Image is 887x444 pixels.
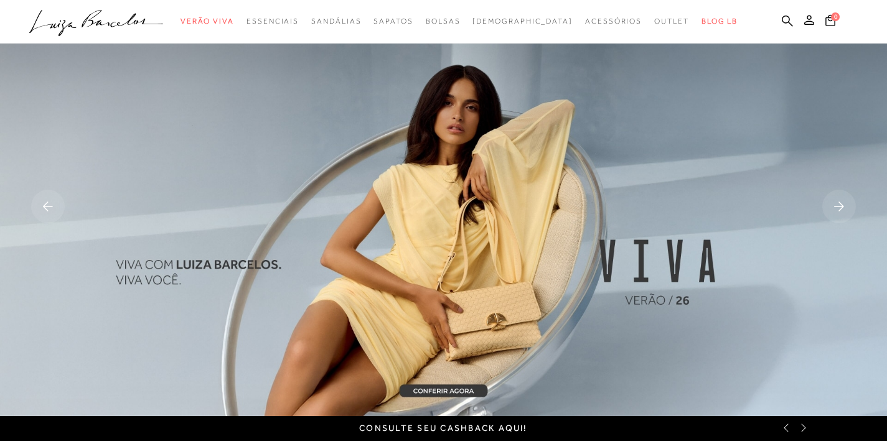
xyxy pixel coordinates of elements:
[246,10,299,33] a: categoryNavScreenReaderText
[654,10,689,33] a: categoryNavScreenReaderText
[426,17,461,25] span: Bolsas
[822,14,839,30] button: 0
[373,10,413,33] a: categoryNavScreenReaderText
[426,10,461,33] a: categoryNavScreenReaderText
[311,17,361,25] span: Sandálias
[585,10,642,33] a: categoryNavScreenReaderText
[181,17,234,25] span: Verão Viva
[373,17,413,25] span: Sapatos
[654,17,689,25] span: Outlet
[311,10,361,33] a: categoryNavScreenReaderText
[831,12,840,21] span: 0
[181,10,234,33] a: categoryNavScreenReaderText
[246,17,299,25] span: Essenciais
[472,10,573,33] a: noSubCategoriesText
[359,423,527,433] a: Consulte seu cashback aqui!
[585,17,642,25] span: Acessórios
[702,10,738,33] a: BLOG LB
[702,17,738,25] span: BLOG LB
[472,17,573,25] span: [DEMOGRAPHIC_DATA]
